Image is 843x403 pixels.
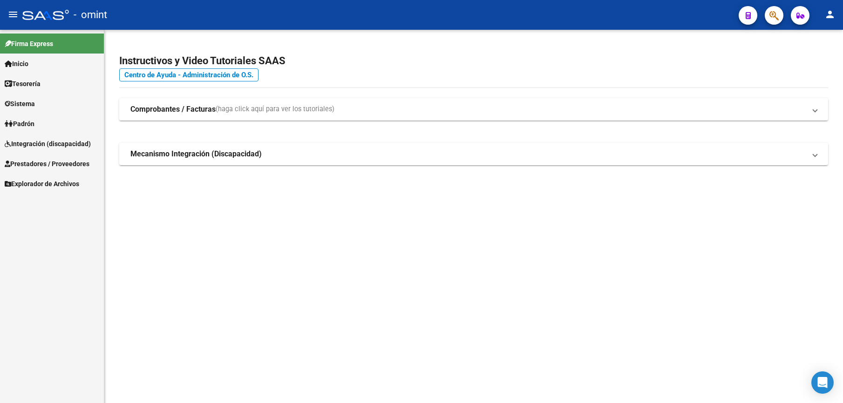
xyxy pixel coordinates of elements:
span: Tesorería [5,79,41,89]
span: - omint [74,5,107,25]
strong: Comprobantes / Facturas [130,104,216,114]
span: Padrón [5,119,34,129]
mat-icon: person [824,9,836,20]
span: Integración (discapacidad) [5,139,91,149]
mat-expansion-panel-header: Comprobantes / Facturas(haga click aquí para ver los tutoriales) [119,98,828,121]
h2: Instructivos y Video Tutoriales SAAS [119,52,828,70]
span: Sistema [5,99,35,109]
span: Explorador de Archivos [5,179,79,189]
span: Firma Express [5,39,53,49]
div: Open Intercom Messenger [811,371,834,394]
span: Inicio [5,59,28,69]
mat-expansion-panel-header: Mecanismo Integración (Discapacidad) [119,143,828,165]
span: (haga click aquí para ver los tutoriales) [216,104,334,114]
strong: Mecanismo Integración (Discapacidad) [130,149,262,159]
mat-icon: menu [7,9,19,20]
a: Centro de Ayuda - Administración de O.S. [119,68,258,81]
span: Prestadores / Proveedores [5,159,89,169]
